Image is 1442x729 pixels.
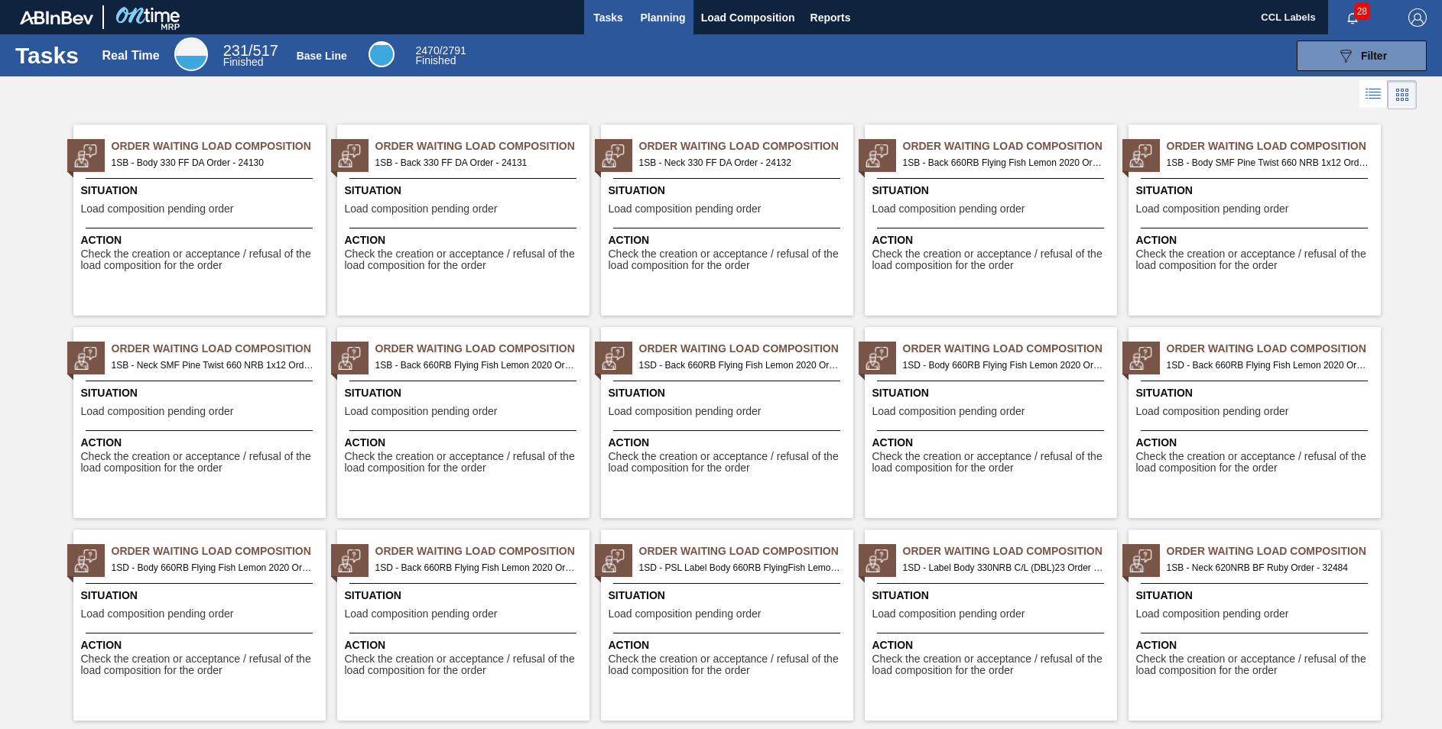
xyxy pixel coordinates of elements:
span: Finished [416,54,456,66]
span: Order Waiting Load Composition [639,543,853,559]
span: Action [872,232,1113,248]
span: Action [81,637,322,653]
img: status [602,144,625,167]
span: / 517 [223,42,278,59]
img: status [338,347,361,370]
img: status [866,144,888,167]
div: Card Vision [1388,80,1417,109]
span: Situation [1136,588,1377,604]
span: Action [345,637,586,653]
span: 28 [1354,3,1370,20]
span: Planning [641,8,686,27]
button: Filter [1297,40,1427,71]
span: Action [345,232,586,248]
span: Situation [345,183,586,199]
img: status [866,347,888,370]
span: Filter [1361,50,1387,62]
span: Situation [81,183,322,199]
span: Load composition pending order [345,608,498,620]
span: 1SB - Body SMF Pine Twist 660 NRB 1x12 Order - 24139 [1167,154,1369,171]
span: Action [1136,232,1377,248]
img: status [338,549,361,572]
span: Situation [872,183,1113,199]
span: Check the creation or acceptance / refusal of the load composition for the order [609,451,849,475]
span: Load composition pending order [1136,406,1289,417]
img: Logout [1408,8,1427,27]
span: Situation [872,385,1113,401]
span: 231 [223,42,248,59]
span: Load composition pending order [609,608,762,620]
img: status [1129,549,1152,572]
span: Action [81,435,322,451]
span: Order Waiting Load Composition [112,138,326,154]
img: TNhmsLtSVTkK8tSr43FrP2fwEKptu5GPRR3wAAAABJRU5ErkJggg== [20,11,93,24]
span: Load composition pending order [872,203,1025,215]
span: Load composition pending order [81,406,234,417]
span: Load composition pending order [609,203,762,215]
span: 2470 [416,44,440,57]
span: Order Waiting Load Composition [903,543,1117,559]
span: Action [609,637,849,653]
span: Check the creation or acceptance / refusal of the load composition for the order [872,451,1113,475]
span: Situation [1136,183,1377,199]
span: Load composition pending order [872,406,1025,417]
span: Order Waiting Load Composition [1167,138,1381,154]
span: Action [609,435,849,451]
span: 1SB - Body 330 FF DA Order - 24130 [112,154,313,171]
img: status [866,549,888,572]
span: Tasks [592,8,625,27]
span: 1SB - Back 330 FF DA Order - 24131 [375,154,577,171]
div: Real Time [223,44,278,67]
span: Load composition pending order [345,203,498,215]
span: Order Waiting Load Composition [1167,341,1381,357]
span: Load composition pending order [81,203,234,215]
span: Action [872,637,1113,653]
img: status [602,347,625,370]
span: Check the creation or acceptance / refusal of the load composition for the order [609,653,849,677]
span: Check the creation or acceptance / refusal of the load composition for the order [345,451,586,475]
span: Check the creation or acceptance / refusal of the load composition for the order [81,653,322,677]
span: Order Waiting Load Composition [375,543,589,559]
span: Situation [345,588,586,604]
span: Action [1136,637,1377,653]
div: List Vision [1359,80,1388,109]
img: status [338,144,361,167]
span: 1SB - Neck SMF Pine Twist 660 NRB 1x12 Order - 24141 [112,357,313,374]
span: Action [1136,435,1377,451]
span: Order Waiting Load Composition [112,341,326,357]
img: status [74,549,97,572]
button: Notifications [1328,7,1377,28]
img: status [74,144,97,167]
span: Load composition pending order [872,608,1025,620]
span: Load composition pending order [345,406,498,417]
span: Check the creation or acceptance / refusal of the load composition for the order [81,451,322,475]
span: 1SD - Body 660RB Flying Fish Lemon 2020 Order - 31010 [903,357,1105,374]
span: Order Waiting Load Composition [903,138,1117,154]
span: Order Waiting Load Composition [639,341,853,357]
span: Action [345,435,586,451]
span: Order Waiting Load Composition [112,543,326,559]
div: Base Line [297,50,347,62]
span: / 2791 [416,44,466,57]
span: Load composition pending order [1136,608,1289,620]
span: Order Waiting Load Composition [639,138,853,154]
span: Order Waiting Load Composition [1167,543,1381,559]
span: Situation [81,588,322,604]
span: Check the creation or acceptance / refusal of the load composition for the order [1136,248,1377,272]
span: 1SD - Label Body 330NRB C/L (DBL)23 Order - 31729 [903,559,1105,576]
span: Load composition pending order [81,608,234,620]
span: Action [872,435,1113,451]
span: Load composition pending order [609,406,762,417]
span: Load composition pending order [1136,203,1289,215]
span: Situation [1136,385,1377,401]
span: Order Waiting Load Composition [375,341,589,357]
span: Situation [609,588,849,604]
div: Base Line [416,46,466,66]
div: Base Line [369,41,395,67]
span: Situation [345,385,586,401]
span: 1SD - PSL Label Body 660RB FlyingFish Lemon PU Order - 31719 [639,559,841,576]
span: Situation [609,385,849,401]
img: status [602,549,625,572]
span: Finished [223,56,264,68]
span: Check the creation or acceptance / refusal of the load composition for the order [345,653,586,677]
